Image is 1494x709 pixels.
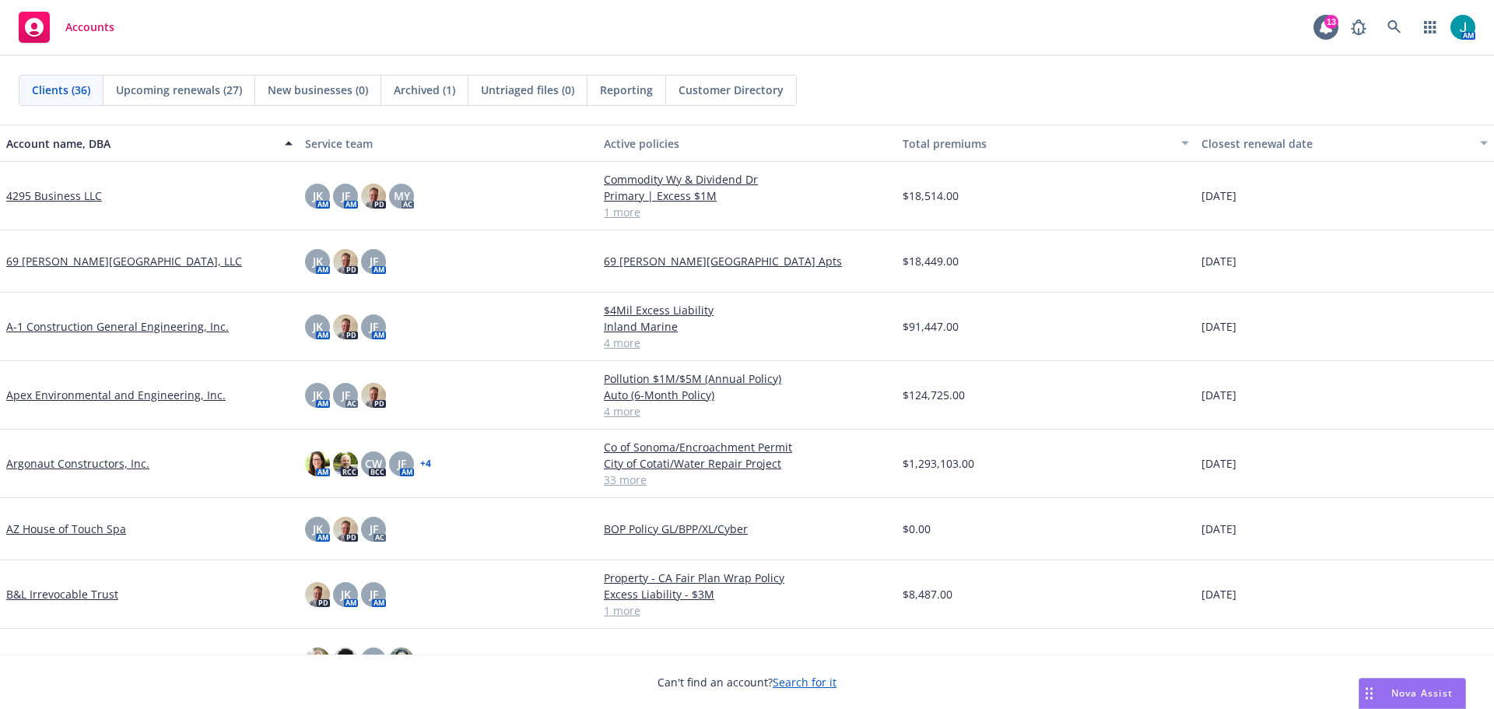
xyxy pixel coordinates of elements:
div: Account name, DBA [6,135,275,152]
span: Upcoming renewals (27) [116,82,242,98]
a: 4 more [604,335,890,351]
img: photo [1450,15,1475,40]
span: JF [398,455,406,472]
span: Reporting [600,82,653,98]
a: 4295 Business LLC [6,188,102,204]
a: Auto (6-Month Policy) [604,387,890,403]
img: photo [361,383,386,408]
button: Active policies [598,125,896,162]
div: Drag to move [1359,679,1379,708]
span: JF [370,521,378,537]
span: JF [370,586,378,602]
span: JK [369,651,379,668]
a: Excess Liability - $3M [604,586,890,602]
span: [DATE] [1201,318,1236,335]
span: [DATE] [1201,521,1236,537]
a: AZ House of Touch Spa [6,521,126,537]
span: [DATE] [1201,387,1236,403]
span: JK [313,188,323,204]
a: 4 more [604,403,890,419]
a: BOP Policy GL/BPP/XL/Cyber [604,521,890,537]
img: photo [305,451,330,476]
img: photo [333,314,358,339]
button: Nova Assist [1359,678,1466,709]
span: [DATE] [1201,455,1236,472]
span: Archived (1) [394,82,455,98]
span: JF [370,253,378,269]
span: [DATE] [1201,253,1236,269]
span: [DATE] [1201,586,1236,602]
img: photo [333,249,358,274]
a: Construction Turbo Quote Training Account [6,651,234,668]
span: Clients (36) [32,82,90,98]
a: Inland Marine [604,318,890,335]
a: Switch app [1415,12,1446,43]
a: A-1 Construction General Engineering, Inc. [6,318,229,335]
a: Accounts [12,5,121,49]
a: 33 more [604,472,890,488]
span: MY [394,188,410,204]
span: Can't find an account? [658,674,836,690]
a: Commodity Wy & Dividend Dr [604,171,890,188]
span: - [1201,651,1205,668]
div: Active policies [604,135,890,152]
img: photo [305,648,330,672]
a: Report a Bug [1343,12,1374,43]
a: Apex Environmental and Engineering, Inc. [6,387,226,403]
img: photo [333,451,358,476]
a: B&L Irrevocable Trust [6,586,118,602]
a: + 4 [420,459,431,469]
a: Primary | Excess $1M [604,188,890,204]
span: JK [313,387,323,403]
span: CW [365,455,382,472]
a: Property - CA Fair Plan Wrap Policy [604,570,890,586]
a: 1 more [604,204,890,220]
a: Search for it [773,675,836,690]
a: Pollution $1M/$5M (Annual Policy) [604,370,890,387]
div: Service team [305,135,591,152]
span: - [604,651,608,668]
span: Nova Assist [1391,686,1453,700]
div: 13 [1324,15,1338,29]
span: $91,447.00 [903,318,959,335]
span: JK [313,318,323,335]
span: $1,293,103.00 [903,455,974,472]
a: City of Cotati/Water Repair Project [604,455,890,472]
span: $0.00 [903,651,931,668]
span: $8,487.00 [903,586,952,602]
img: photo [361,184,386,209]
span: [DATE] [1201,188,1236,204]
a: Argonaut Constructors, Inc. [6,455,149,472]
span: JK [313,253,323,269]
button: Total premiums [896,125,1195,162]
span: Untriaged files (0) [481,82,574,98]
span: $0.00 [903,521,931,537]
span: JF [342,188,350,204]
span: JK [313,521,323,537]
a: 69 [PERSON_NAME][GEOGRAPHIC_DATA], LLC [6,253,242,269]
span: JF [370,318,378,335]
img: photo [305,582,330,607]
button: Closest renewal date [1195,125,1494,162]
span: New businesses (0) [268,82,368,98]
img: photo [389,648,414,672]
button: Service team [299,125,598,162]
span: $18,514.00 [903,188,959,204]
div: Total premiums [903,135,1172,152]
a: Co of Sonoma/Encroachment Permit [604,439,890,455]
a: $4Mil Excess Liability [604,302,890,318]
img: photo [333,648,358,672]
a: Search [1379,12,1410,43]
div: Closest renewal date [1201,135,1471,152]
a: 69 [PERSON_NAME][GEOGRAPHIC_DATA] Apts [604,253,890,269]
span: Accounts [65,21,114,33]
span: $124,725.00 [903,387,965,403]
span: Customer Directory [679,82,784,98]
